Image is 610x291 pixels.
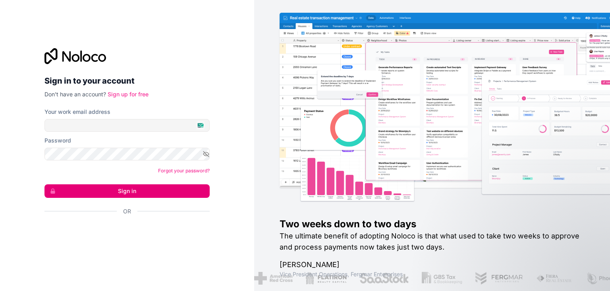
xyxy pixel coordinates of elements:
[305,272,347,285] img: /assets/flatiron-C8eUkumj.png
[280,270,585,278] h1: Vice President Operations , Fergmar Enterprises
[123,207,131,215] span: Or
[44,108,110,116] label: Your work email address
[280,218,585,230] h1: Two weeks down to two days
[44,119,210,132] input: Email address
[359,272,409,285] img: /assets/saastock-C6Zbiodz.png
[254,272,293,285] img: /assets/american-red-cross-BAupjrZR.png
[44,184,210,198] button: Sign in
[158,168,210,174] a: Forgot your password?
[280,259,585,270] h1: [PERSON_NAME]
[44,91,106,98] span: Don't have an account?
[44,148,210,160] input: Password
[44,137,71,145] label: Password
[422,272,462,285] img: /assets/gbstax-C-GtDUiK.png
[108,91,149,98] a: Sign up for free
[280,230,585,253] h2: The ultimate benefit of adopting Noloco is that what used to take two weeks to approve and proces...
[44,74,210,88] h2: Sign in to your account
[44,224,203,242] div: Sign in with Google. Opens in new tab
[41,224,207,242] iframe: Sign in with Google Button
[451,231,610,287] iframe: Intercom notifications message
